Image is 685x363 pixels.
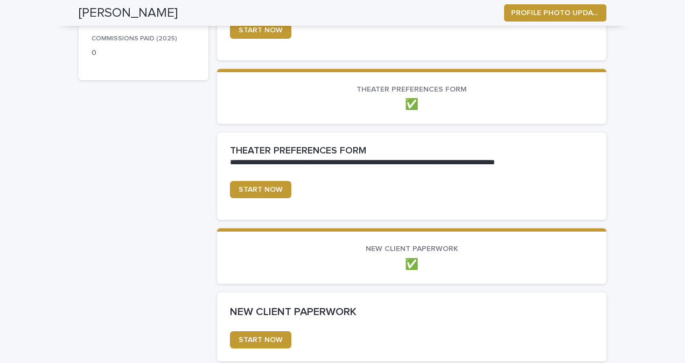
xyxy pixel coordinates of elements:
a: START NOW [230,181,291,198]
h2: NEW CLIENT PAPERWORK [230,305,593,318]
p: ✅ [230,98,593,111]
a: START NOW [230,22,291,39]
span: NEW CLIENT PAPERWORK [366,245,458,253]
p: 0 [92,47,195,59]
a: START NOW [230,331,291,348]
span: THEATER PREFERENCES FORM [357,86,467,93]
span: COMMISSIONS PAID (2025) [92,36,177,42]
span: PROFILE PHOTO UPDATE [511,8,599,18]
button: PROFILE PHOTO UPDATE [504,4,606,22]
p: ✅ [230,258,593,271]
h2: THEATER PREFERENCES FORM [230,145,366,157]
span: START NOW [239,186,283,193]
span: START NOW [239,336,283,344]
span: START NOW [239,26,283,34]
h2: [PERSON_NAME] [79,5,178,21]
